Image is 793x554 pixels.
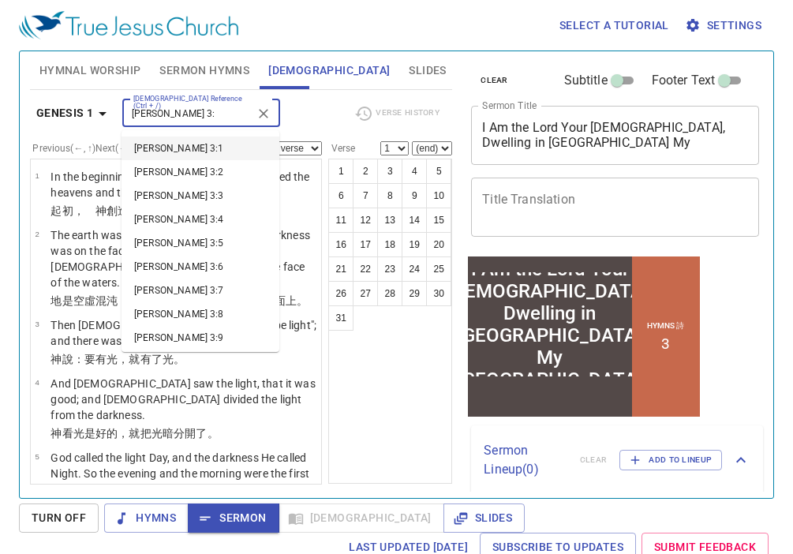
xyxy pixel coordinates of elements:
[19,503,99,533] button: Turn Off
[328,232,353,257] button: 16
[471,425,763,495] div: Sermon Lineup(0)clearAdd to Lineup
[553,11,675,40] button: Select a tutorial
[426,232,451,257] button: 20
[456,508,512,528] span: Slides
[32,144,140,153] label: Previous (←, ↑) Next (→, ↓)
[182,67,219,78] p: Hymns 詩
[122,326,279,350] li: [PERSON_NAME] 3:9
[328,183,353,208] button: 6
[619,450,722,470] button: Add to Lineup
[122,137,279,160] li: [PERSON_NAME] 3:1
[328,256,353,282] button: 21
[118,427,218,440] wh2896: ，就把光
[196,81,205,99] li: 3
[481,73,508,88] span: clear
[127,104,249,122] input: Type Bible Reference
[377,232,402,257] button: 18
[73,427,219,440] wh7220: 光
[443,503,525,533] button: Slides
[118,353,185,365] wh216: ，就有了光
[377,183,402,208] button: 8
[32,508,86,528] span: Turn Off
[35,171,39,180] span: 1
[188,503,279,533] button: Sermon
[84,427,219,440] wh216: 是好的
[482,120,748,150] textarea: I Am the Lord Your [DEMOGRAPHIC_DATA], Dwelling in [GEOGRAPHIC_DATA] My [GEOGRAPHIC_DATA]
[50,376,316,423] p: And [DEMOGRAPHIC_DATA] saw the light, that it was good; and [DEMOGRAPHIC_DATA] divided the light ...
[484,441,567,479] p: Sermon Lineup ( 0 )
[35,452,39,461] span: 5
[688,16,761,36] span: Settings
[402,159,427,184] button: 4
[297,294,308,307] wh5921: 。
[122,184,279,208] li: [PERSON_NAME] 3:3
[122,279,279,302] li: [PERSON_NAME] 3:7
[328,281,353,306] button: 26
[62,294,308,307] wh776: 是
[426,281,451,306] button: 30
[122,350,279,373] li: [PERSON_NAME] 3:10
[122,255,279,279] li: [PERSON_NAME] 3:6
[163,427,219,440] wh216: 暗
[174,427,219,440] wh2822: 分開了
[122,208,279,231] li: [PERSON_NAME] 3:4
[353,281,378,306] button: 27
[19,11,238,39] img: True Jesus Church
[122,231,279,255] li: [PERSON_NAME] 3:5
[377,281,402,306] button: 28
[122,160,279,184] li: [PERSON_NAME] 3:2
[107,353,185,365] wh1961: 光
[426,256,451,282] button: 25
[73,294,308,307] wh1961: 空虛
[50,169,316,200] p: In the beginning [DEMOGRAPHIC_DATA] created the heavens and the earth.
[353,183,378,208] button: 7
[402,183,427,208] button: 9
[328,208,353,233] button: 11
[328,159,353,184] button: 1
[73,353,185,365] wh559: ：要有
[35,230,39,238] span: 2
[426,183,451,208] button: 10
[50,425,316,441] p: 神
[328,144,355,153] label: Verse
[630,453,712,467] span: Add to Lineup
[353,232,378,257] button: 17
[465,253,703,420] iframe: from-child
[286,294,308,307] wh6440: 上
[174,353,185,365] wh216: 。
[402,232,427,257] button: 19
[122,302,279,326] li: [PERSON_NAME] 3:8
[35,378,39,387] span: 4
[104,503,189,533] button: Hymns
[377,208,402,233] button: 13
[426,208,451,233] button: 15
[117,508,176,528] span: Hymns
[559,16,669,36] span: Select a tutorial
[30,99,119,128] button: Genesis 1
[353,256,378,282] button: 22
[682,11,768,40] button: Settings
[95,294,308,307] wh8414: 混沌
[564,71,608,90] span: Subtitle
[50,450,316,497] p: God called the light Day, and the darkness He called Night. So the evening and the morning were t...
[200,508,266,528] span: Sermon
[107,204,163,217] wh430: 創造
[409,61,446,80] span: Slides
[208,427,219,440] wh914: 。
[275,294,308,307] wh4325: 面
[353,159,378,184] button: 2
[50,293,316,309] p: 地
[36,103,94,123] b: Genesis 1
[377,256,402,282] button: 23
[50,227,316,290] p: The earth was without form, and void; and darkness was on the face of the deep. And the Spirit of...
[402,281,427,306] button: 29
[328,305,353,331] button: 31
[402,208,427,233] button: 14
[50,351,316,367] p: 神
[35,320,39,328] span: 3
[118,294,308,307] wh922: ，淵
[39,61,141,80] span: Hymnal Worship
[50,203,316,219] p: 起初
[268,61,390,80] span: [DEMOGRAPHIC_DATA]
[62,353,185,365] wh430: 說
